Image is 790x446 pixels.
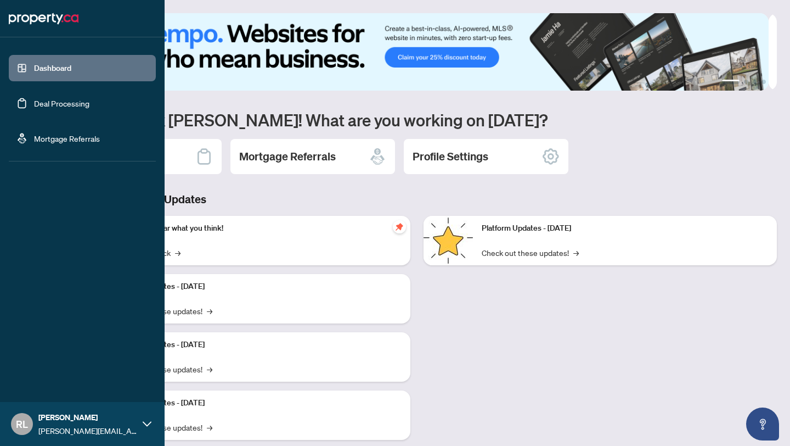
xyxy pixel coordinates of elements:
[413,149,488,164] h2: Profile Settings
[722,80,740,84] button: 1
[573,247,579,259] span: →
[115,281,402,293] p: Platform Updates - [DATE]
[207,305,212,317] span: →
[746,408,779,441] button: Open asap
[744,80,748,84] button: 2
[34,98,89,108] a: Deal Processing
[34,133,100,143] a: Mortgage Referrals
[239,149,336,164] h2: Mortgage Referrals
[57,192,777,207] h3: Brokerage & Industry Updates
[175,247,180,259] span: →
[16,416,28,432] span: RL
[115,222,402,235] p: We want to hear what you think!
[207,421,212,433] span: →
[57,13,769,91] img: Slide 0
[207,363,212,375] span: →
[34,63,71,73] a: Dashboard
[57,109,777,130] h1: Welcome back [PERSON_NAME]! What are you working on [DATE]?
[753,80,757,84] button: 3
[38,411,137,423] span: [PERSON_NAME]
[393,220,406,233] span: pushpin
[482,247,579,259] a: Check out these updates!→
[424,216,473,265] img: Platform Updates - June 23, 2025
[9,10,78,27] img: logo
[38,425,137,437] span: [PERSON_NAME][EMAIL_ADDRESS][DOMAIN_NAME]
[115,339,402,351] p: Platform Updates - [DATE]
[482,222,768,235] p: Platform Updates - [DATE]
[115,397,402,409] p: Platform Updates - [DATE]
[761,80,766,84] button: 4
